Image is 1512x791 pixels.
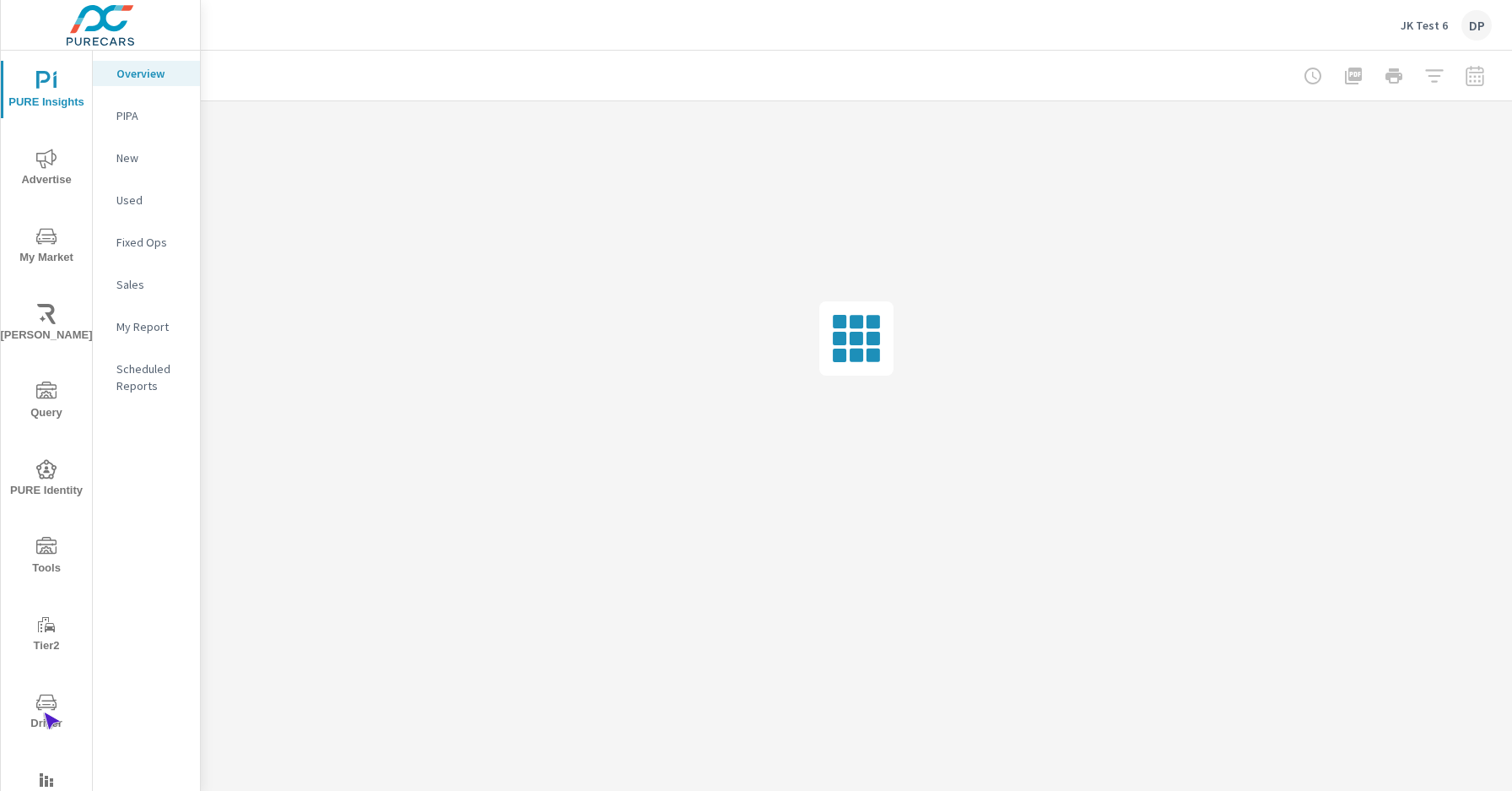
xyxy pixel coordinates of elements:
[6,692,87,734] span: Driver
[93,145,200,171] div: New
[116,149,186,166] p: New
[93,356,200,398] div: Scheduled Reports
[116,107,186,124] p: PIPA
[93,103,200,128] div: PIPA
[6,459,87,501] span: PURE Identity
[116,318,186,335] p: My Report
[116,65,186,82] p: Overview
[116,234,186,251] p: Fixed Ops
[6,382,87,423] span: Query
[116,276,186,293] p: Sales
[6,615,87,656] span: Tier2
[1461,10,1492,41] div: DP
[93,272,200,297] div: Sales
[6,226,87,268] span: My Market
[93,61,200,86] div: Overview
[116,192,186,209] p: Used
[116,360,186,394] p: Scheduled Reports
[93,187,200,213] div: Used
[93,230,200,255] div: Fixed Ops
[6,304,87,345] span: [PERSON_NAME]
[6,71,87,112] span: PURE Insights
[93,314,200,339] div: My Report
[6,149,87,190] span: Advertise
[1401,18,1448,33] p: JK Test 6
[6,537,87,578] span: Tools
